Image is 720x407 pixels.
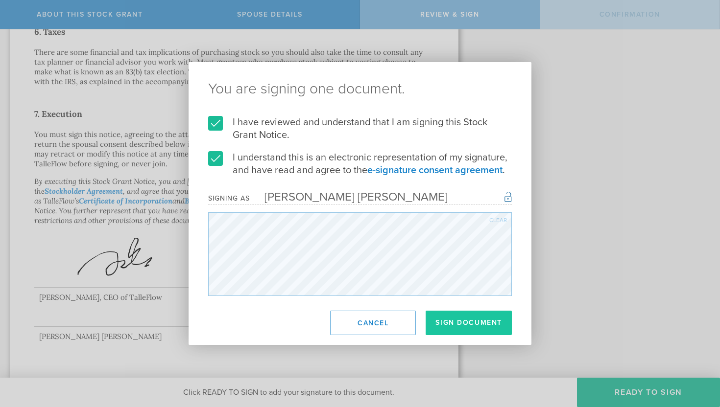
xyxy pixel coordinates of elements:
[426,311,512,335] button: Sign Document
[208,194,250,203] div: Signing as
[208,82,512,96] ng-pluralize: You are signing one document.
[208,151,512,177] label: I understand this is an electronic representation of my signature, and have read and agree to the .
[367,164,503,176] a: e-signature consent agreement
[208,116,512,141] label: I have reviewed and understand that I am signing this Stock Grant Notice.
[250,190,448,204] div: [PERSON_NAME] [PERSON_NAME]
[330,311,416,335] button: Cancel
